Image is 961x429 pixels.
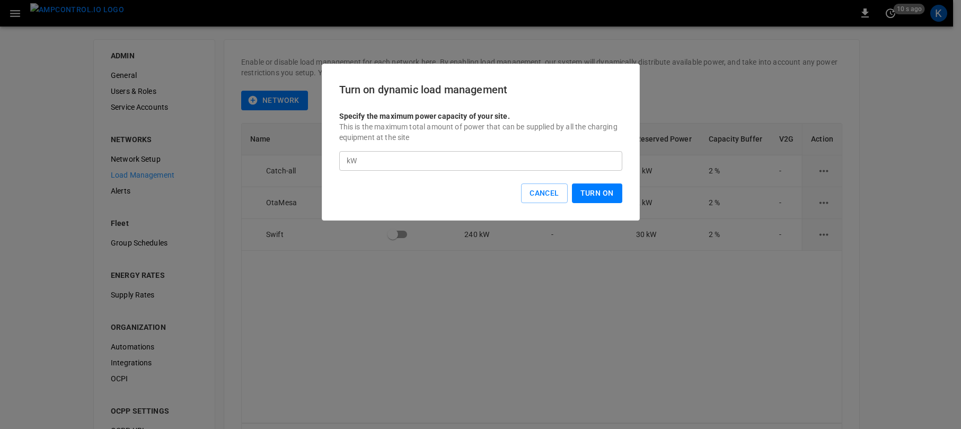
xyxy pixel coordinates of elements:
[339,81,622,98] h6: Turn on dynamic load management
[339,98,622,121] p: Specify the maximum power capacity of your site.
[347,155,357,167] p: kW
[572,183,622,203] button: Turn On
[339,121,622,151] p: This is the maximum total amount of power that can be supplied by all the charging equipment at t...
[521,183,567,203] button: Cancel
